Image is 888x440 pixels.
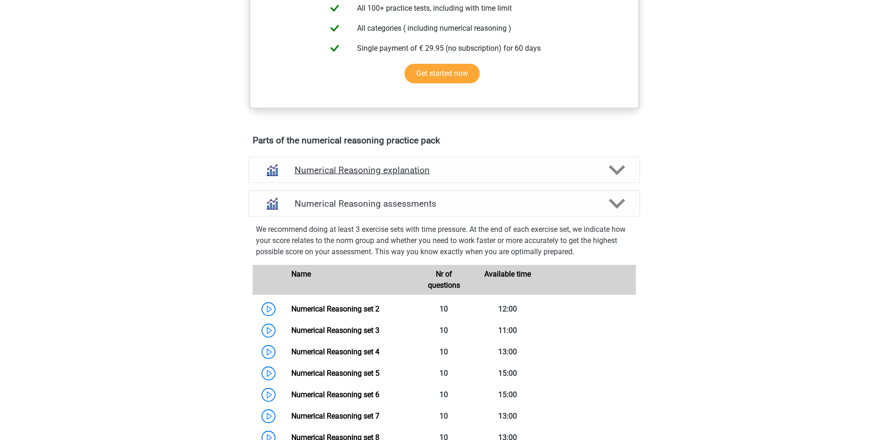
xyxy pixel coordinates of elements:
p: We recommend doing at least 3 exercise sets with time pressure. At the end of each exercise set, ... [256,224,633,257]
div: Name [284,269,412,291]
a: Numerical Reasoning set 2 [291,305,379,313]
img: numerical reasoning explanations [260,158,284,182]
h4: Parts of the numerical reasoning practice pack [253,135,636,146]
a: Numerical Reasoning set 4 [291,347,379,356]
a: Numerical Reasoning set 3 [291,326,379,335]
a: Get started now [405,64,480,83]
a: Numerical Reasoning set 7 [291,412,379,420]
a: assessments Numerical Reasoning assessments [245,190,644,217]
h4: Numerical Reasoning assessments [295,198,594,209]
a: Numerical Reasoning set 5 [291,369,379,378]
div: Nr of questions [412,269,476,291]
div: Available time [476,269,540,291]
img: numerical reasoning assessments [260,192,284,216]
a: Numerical Reasoning set 6 [291,390,379,399]
a: explanations Numerical Reasoning explanation [245,157,644,183]
h4: Numerical Reasoning explanation [295,165,594,176]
